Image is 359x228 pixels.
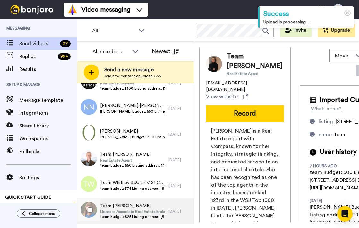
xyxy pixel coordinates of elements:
span: Licensed Associate Real Estate Broker [100,209,165,214]
span: Move [335,52,352,60]
div: [DATE] [168,209,191,214]
span: Send videos [19,40,57,48]
span: team Budget: 575 Listing address: [STREET_ADDRESS][PERSON_NAME] Databox Link: [URL][DOMAIN_NAME] [100,186,165,191]
span: Settings [19,174,77,181]
span: Share library [19,122,77,130]
div: [DATE] [168,132,191,137]
div: [DATE] [168,106,191,111]
div: Tooltip anchor [71,203,77,208]
div: 7 hours ago [310,163,351,169]
span: Fallbacks [19,148,77,155]
img: 94a9a060-f3ee-423d-af0b-8fecec2756ef.png [81,125,97,141]
span: team Budget: 650 Listing address: 14 Twinflower Trail Databox Link: [URL][DOMAIN_NAME] [100,163,165,168]
span: Collapse menu [29,211,55,216]
div: [DATE] [168,157,191,162]
a: View website [206,93,248,101]
img: vm-color.svg [67,4,78,15]
div: What is this? [311,105,342,113]
div: [DATE] [168,183,191,188]
span: Send a new message [104,66,162,74]
button: Invite [280,24,312,37]
span: Real Estate Agent [227,71,285,76]
span: Team [PERSON_NAME] [100,203,165,209]
div: 27 [60,40,71,47]
span: Add new contact or upload CSV [104,74,162,79]
span: Workspaces [19,135,77,143]
span: [PERSON_NAME] [100,128,165,135]
span: Results [19,66,77,73]
span: Real Estate Agent [100,158,165,163]
span: View website [206,93,238,101]
span: team Budget: 1300 Listing address: [STREET_ADDRESS] Databox Link: [URL][DOMAIN_NAME] [100,86,165,91]
span: team Budget: 825 Listing address: [STREET_ADDRESS] Databox Link: [URL][DOMAIN_NAME] [100,214,165,219]
button: Collapse menu [17,209,60,218]
span: Team Whitney St.Clair // St.Clair Collective [100,180,165,186]
div: Success [263,9,350,19]
div: listing [319,118,333,126]
button: Record [206,105,284,122]
span: team [334,132,347,137]
img: bj-logo-header-white.svg [8,5,56,14]
span: User history [320,147,357,157]
div: All members [92,48,129,56]
span: Message template [19,96,77,104]
button: Upgrade [318,24,355,37]
img: tw.png [81,176,97,192]
span: QUICK START GUIDE [5,195,51,200]
img: nn.png [81,99,97,115]
button: Newest [147,45,184,58]
span: [PERSON_NAME] [PERSON_NAME] [100,102,165,109]
img: Image of Team Maria Manuche [206,56,222,72]
div: name [319,131,332,138]
span: Replies [19,53,55,60]
span: [PERSON_NAME] Budget: 550 Listing address: Marvida Community Databox Link: [URL][DOMAIN_NAME] [100,109,165,114]
span: All [92,27,135,35]
div: Open Intercom Messenger [337,206,353,222]
span: [PERSON_NAME] Budget: 700 Listing address: [STREET_ADDRESS][GEOGRAPHIC_DATA][STREET_ADDRESS] Data... [100,135,165,140]
span: Team [PERSON_NAME] [100,151,165,158]
span: Team [PERSON_NAME] [227,52,285,71]
span: Integrations [19,109,77,117]
div: Upload is processing... [263,19,350,25]
img: 39e45689-ac55-46d8-a8fc-4bf9bfbf069e.jpg [81,150,97,166]
span: [EMAIL_ADDRESS][DOMAIN_NAME] [206,80,284,93]
span: Video messaging [81,5,130,14]
div: 99 + [58,53,71,60]
div: [DATE] [310,198,351,203]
